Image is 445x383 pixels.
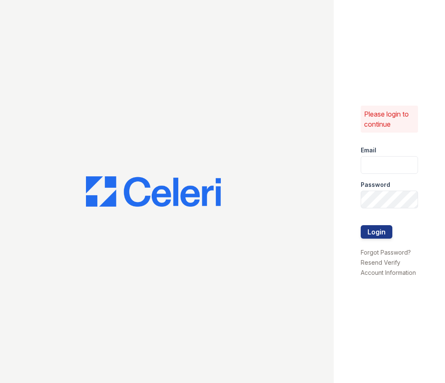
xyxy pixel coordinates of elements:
[361,259,416,276] a: Resend Verify Account Information
[361,225,392,239] button: Login
[86,176,221,207] img: CE_Logo_Blue-a8612792a0a2168367f1c8372b55b34899dd931a85d93a1a3d3e32e68fde9ad4.png
[364,109,415,129] p: Please login to continue
[361,181,390,189] label: Password
[361,146,376,154] label: Email
[361,249,411,256] a: Forgot Password?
